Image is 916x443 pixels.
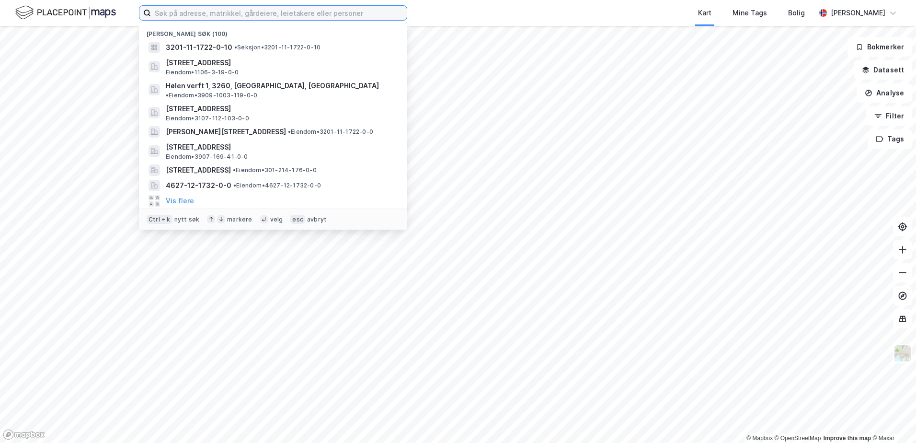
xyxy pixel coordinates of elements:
span: [STREET_ADDRESS] [166,164,231,176]
div: esc [290,215,305,224]
span: • [166,92,169,99]
button: Tags [868,129,912,149]
span: • [288,128,291,135]
span: • [234,44,237,51]
a: Mapbox [746,435,773,442]
span: 4627-12-1732-0-0 [166,180,231,191]
span: • [233,182,236,189]
div: markere [227,216,252,223]
span: [STREET_ADDRESS] [166,141,396,153]
img: logo.f888ab2527a4732fd821a326f86c7f29.svg [15,4,116,21]
span: Eiendom • 3907-169-41-0-0 [166,153,248,161]
span: [PERSON_NAME][STREET_ADDRESS] [166,126,286,138]
span: • [233,166,236,174]
button: Datasett [854,60,912,80]
div: Mine Tags [733,7,767,19]
div: Kontrollprogram for chat [868,397,916,443]
span: Eiendom • 3201-11-1722-0-0 [288,128,373,136]
div: [PERSON_NAME] søk (100) [139,23,407,40]
span: Hølen verft 1, 3260, [GEOGRAPHIC_DATA], [GEOGRAPHIC_DATA] [166,80,379,92]
button: Vis flere [166,195,194,207]
div: velg [270,216,283,223]
div: Bolig [788,7,805,19]
span: Eiendom • 3107-112-103-0-0 [166,115,249,122]
button: Analyse [857,83,912,103]
span: Eiendom • 1106-3-19-0-0 [166,69,239,76]
div: Kart [698,7,711,19]
div: avbryt [307,216,327,223]
input: Søk på adresse, matrikkel, gårdeiere, leietakere eller personer [151,6,407,20]
span: [STREET_ADDRESS] [166,103,396,115]
div: Ctrl + k [147,215,172,224]
div: nytt søk [174,216,200,223]
span: Eiendom • 4627-12-1732-0-0 [233,182,321,189]
button: Bokmerker [847,37,912,57]
span: Seksjon • 3201-11-1722-0-10 [234,44,321,51]
a: Improve this map [824,435,871,442]
img: Z [893,344,912,362]
iframe: Chat Widget [868,397,916,443]
a: OpenStreetMap [775,435,821,442]
div: [PERSON_NAME] [831,7,885,19]
span: Eiendom • 301-214-176-0-0 [233,166,317,174]
span: Eiendom • 3909-1003-119-0-0 [166,92,257,99]
a: Mapbox homepage [3,429,45,440]
button: Filter [866,106,912,126]
span: [STREET_ADDRESS] [166,57,396,69]
span: 3201-11-1722-0-10 [166,42,232,53]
